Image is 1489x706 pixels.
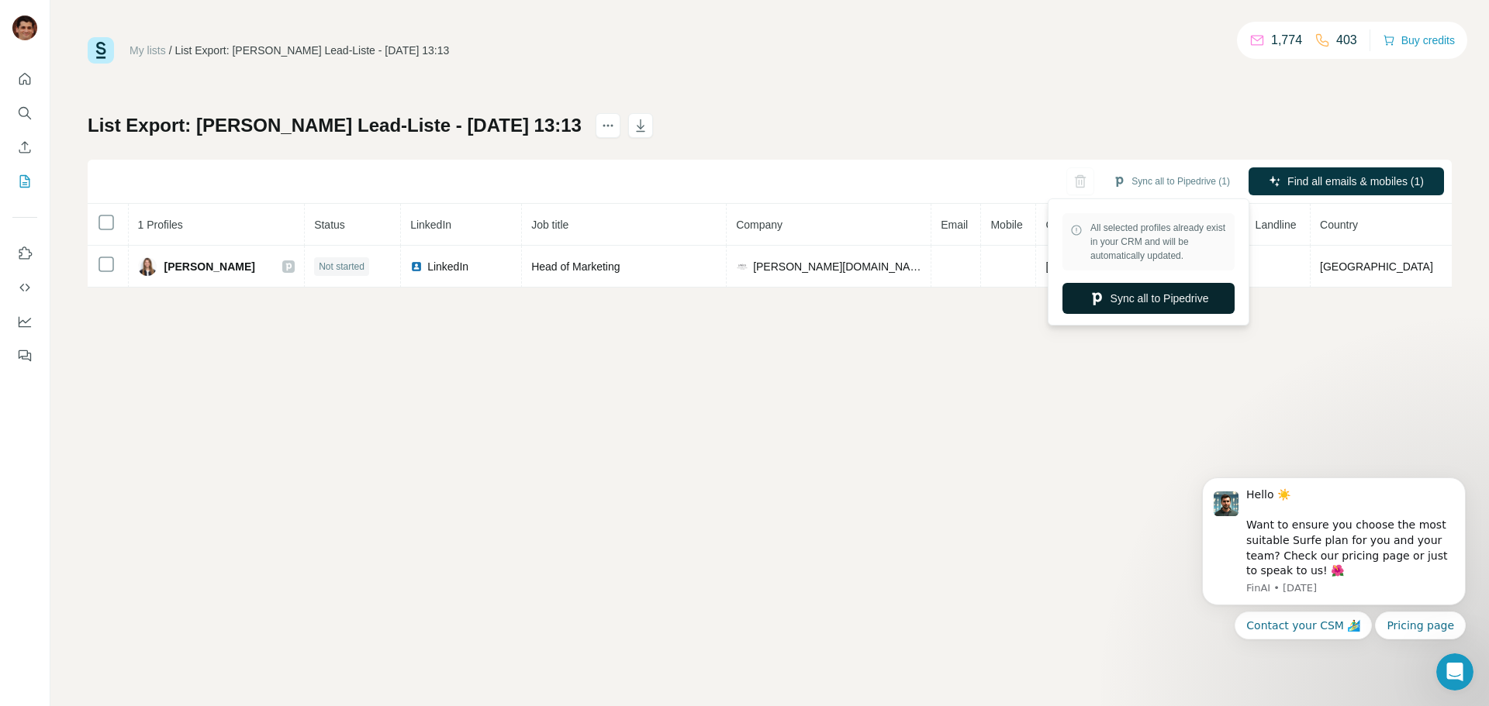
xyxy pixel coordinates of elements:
[1045,219,1131,231] span: Company website
[736,260,748,273] img: company-logo
[12,65,37,93] button: Quick start
[130,44,166,57] a: My lists
[1179,426,1489,664] iframe: Intercom notifications message
[736,219,783,231] span: Company
[410,219,451,231] span: LinkedIn
[88,113,582,138] h1: List Export: [PERSON_NAME] Lead-Liste - [DATE] 13:13
[941,219,968,231] span: Email
[1336,31,1357,50] p: 403
[175,43,450,58] div: List Export: [PERSON_NAME] Lead-Liste - [DATE] 13:13
[12,167,37,195] button: My lists
[1256,219,1297,231] span: Landline
[1102,170,1241,193] button: Sync all to Pipedrive (1)
[753,259,921,274] span: [PERSON_NAME][DOMAIN_NAME]
[531,260,620,273] span: Head of Marketing
[12,342,37,370] button: Feedback
[12,274,37,301] button: Use Surfe API
[1320,260,1433,273] span: [GEOGRAPHIC_DATA]
[410,260,423,273] img: LinkedIn logo
[427,259,468,274] span: LinkedIn
[12,239,37,267] button: Use Surfe on LinkedIn
[1090,221,1227,263] span: All selected profiles already exist in your CRM and will be automatically updated.
[138,257,157,276] img: Avatar
[138,219,183,231] span: 1 Profiles
[1045,260,1221,273] span: [PERSON_NAME][DOMAIN_NAME]
[596,113,620,138] button: actions
[314,219,345,231] span: Status
[12,133,37,161] button: Enrich CSV
[1062,283,1235,314] button: Sync all to Pipedrive
[88,37,114,64] img: Surfe Logo
[1383,29,1455,51] button: Buy credits
[169,43,172,58] li: /
[1320,219,1358,231] span: Country
[1249,167,1444,195] button: Find all emails & mobiles (1)
[12,308,37,336] button: Dashboard
[164,259,255,274] span: [PERSON_NAME]
[1436,653,1473,691] iframe: Intercom live chat
[12,15,37,40] img: Avatar
[12,99,37,127] button: Search
[319,260,364,274] span: Not started
[531,219,568,231] span: Job title
[1271,31,1302,50] p: 1,774
[1287,174,1424,189] span: Find all emails & mobiles (1)
[990,219,1022,231] span: Mobile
